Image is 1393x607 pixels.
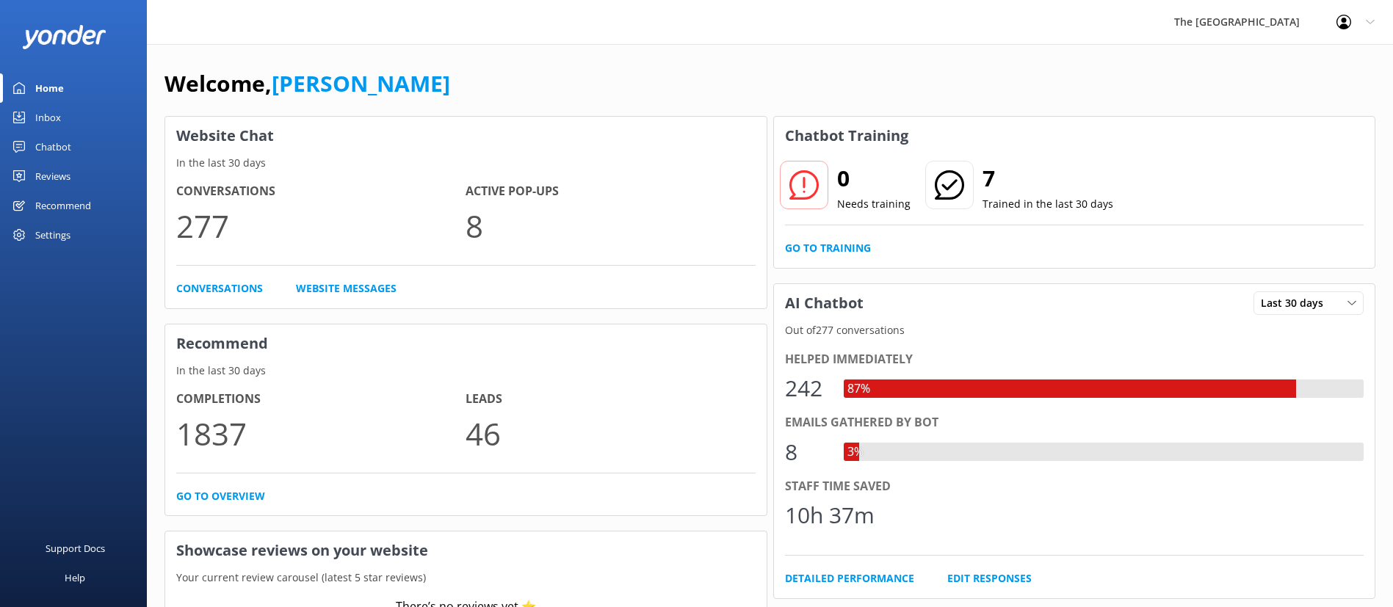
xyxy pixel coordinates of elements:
span: Last 30 days [1261,295,1332,311]
div: Support Docs [46,534,105,563]
div: Help [65,563,85,592]
div: Home [35,73,64,103]
div: Reviews [35,161,70,191]
div: Settings [35,220,70,250]
img: yonder-white-logo.png [22,25,106,49]
div: 242 [785,371,829,406]
p: Out of 277 conversations [774,322,1375,338]
div: Staff time saved [785,477,1364,496]
div: 10h 37m [785,498,875,533]
h3: Showcase reviews on your website [165,531,767,570]
a: Website Messages [296,280,397,297]
div: 87% [844,379,874,399]
p: In the last 30 days [165,155,767,171]
h3: Website Chat [165,117,767,155]
div: Helped immediately [785,350,1364,369]
a: [PERSON_NAME] [272,68,450,98]
p: Needs training [837,196,911,212]
a: Detailed Performance [785,570,914,586]
a: Go to Training [785,240,871,256]
div: 8 [785,435,829,470]
h3: Recommend [165,324,767,363]
a: Edit Responses [947,570,1032,586]
a: Conversations [176,280,263,297]
h3: AI Chatbot [774,284,875,322]
p: Trained in the last 30 days [983,196,1113,212]
h2: 7 [983,161,1113,196]
div: Inbox [35,103,61,132]
p: 46 [466,409,755,458]
div: Recommend [35,191,91,220]
h4: Conversations [176,182,466,201]
h2: 0 [837,161,911,196]
h3: Chatbot Training [774,117,919,155]
h4: Active Pop-ups [466,182,755,201]
p: In the last 30 days [165,363,767,379]
div: Emails gathered by bot [785,413,1364,432]
a: Go to overview [176,488,265,504]
h4: Completions [176,390,466,409]
p: 8 [466,201,755,250]
p: 1837 [176,409,466,458]
div: 3% [844,443,867,462]
p: 277 [176,201,466,250]
h4: Leads [466,390,755,409]
p: Your current review carousel (latest 5 star reviews) [165,570,767,586]
h1: Welcome, [164,66,450,101]
div: Chatbot [35,132,71,161]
